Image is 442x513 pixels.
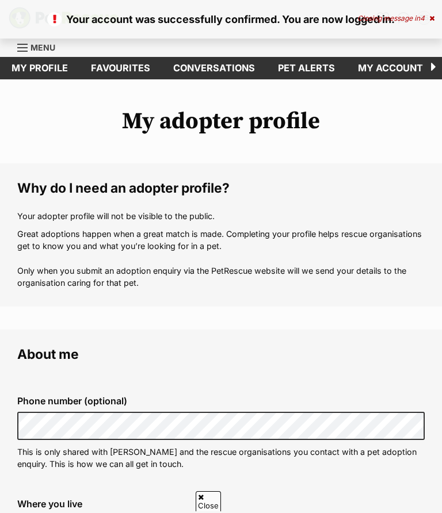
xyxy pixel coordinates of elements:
[17,210,425,222] p: Your adopter profile will not be visible to the public.
[17,181,425,196] legend: Why do I need an adopter profile?
[162,57,266,79] a: conversations
[17,347,425,362] legend: About me
[196,491,221,511] span: Close
[17,446,425,470] p: This is only shared with [PERSON_NAME] and the rescue organisations you contact with a pet adopti...
[17,396,425,406] label: Phone number (optional)
[17,36,63,57] a: Menu
[17,499,425,509] label: Where you live
[266,57,346,79] a: Pet alerts
[31,43,55,52] span: Menu
[346,57,435,79] a: My account
[17,228,425,289] p: Great adoptions happen when a great match is made. Completing your profile helps rescue organisat...
[79,57,162,79] a: Favourites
